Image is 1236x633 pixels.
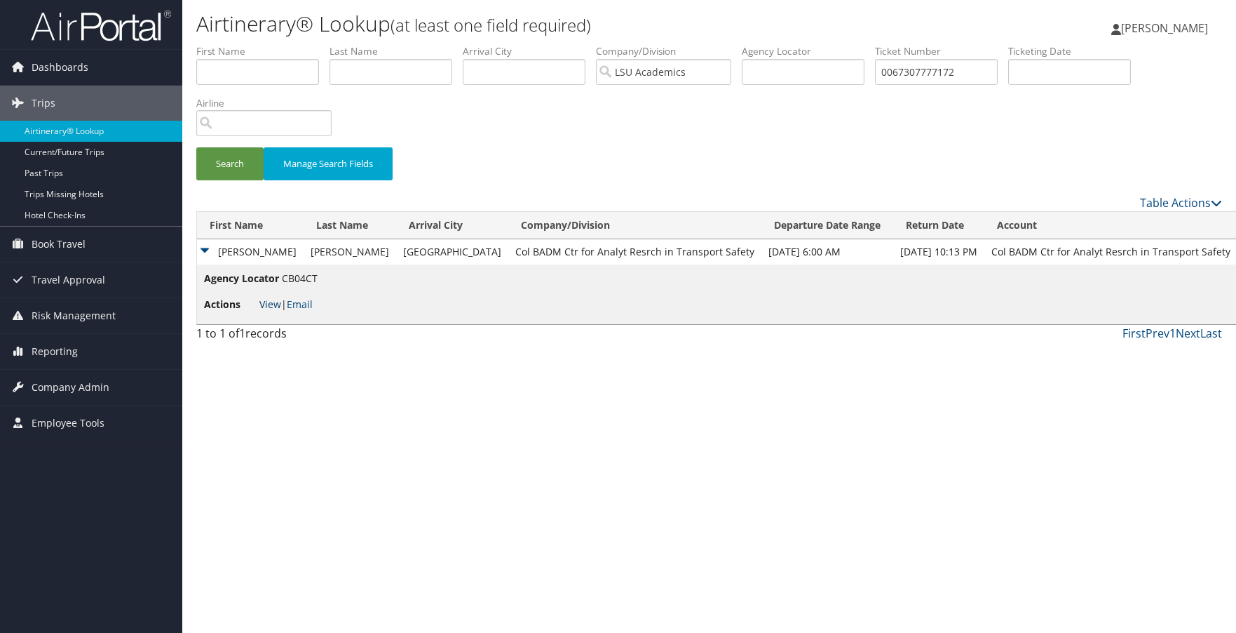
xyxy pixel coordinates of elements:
label: Ticketing Date [1008,44,1141,58]
label: Airline [196,96,342,110]
img: airportal-logo.png [31,9,171,42]
th: Company/Division [508,212,761,239]
th: First Name: activate to sort column descending [197,212,304,239]
th: Last Name: activate to sort column ascending [304,212,396,239]
span: Agency Locator [204,271,279,286]
a: First [1122,326,1146,341]
span: [PERSON_NAME] [1121,20,1208,36]
label: Arrival City [463,44,596,58]
td: [GEOGRAPHIC_DATA] [396,239,508,265]
a: 1 [1169,326,1176,341]
a: View [259,298,281,311]
label: Company/Division [596,44,742,58]
h1: Airtinerary® Lookup [196,9,880,39]
label: Agency Locator [742,44,875,58]
td: [DATE] 6:00 AM [761,239,893,265]
span: Travel Approval [32,262,105,298]
span: | [259,298,313,311]
span: Book Travel [32,227,86,262]
span: Actions [204,297,257,312]
a: Next [1176,326,1200,341]
button: Manage Search Fields [264,147,393,180]
td: [PERSON_NAME] [304,239,396,265]
span: Trips [32,86,55,121]
span: Risk Management [32,298,116,333]
td: Col BADM Ctr for Analyt Resrch in Transport Safety [508,239,761,265]
span: Dashboards [32,50,88,85]
a: Email [287,298,313,311]
a: Table Actions [1140,195,1222,211]
th: Return Date: activate to sort column ascending [893,212,984,239]
div: 1 to 1 of records [196,325,437,349]
td: [PERSON_NAME] [197,239,304,265]
th: Departure Date Range: activate to sort column ascending [761,212,893,239]
label: First Name [196,44,330,58]
a: Prev [1146,326,1169,341]
span: Employee Tools [32,406,104,441]
th: Arrival City: activate to sort column ascending [396,212,508,239]
span: CB04CT [282,272,318,285]
td: [DATE] 10:13 PM [893,239,984,265]
label: Last Name [330,44,463,58]
label: Ticket Number [875,44,1008,58]
small: (at least one field required) [391,13,591,36]
button: Search [196,147,264,180]
span: Reporting [32,334,78,369]
span: 1 [239,326,245,341]
a: Last [1200,326,1222,341]
a: [PERSON_NAME] [1111,7,1222,49]
span: Company Admin [32,370,109,405]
